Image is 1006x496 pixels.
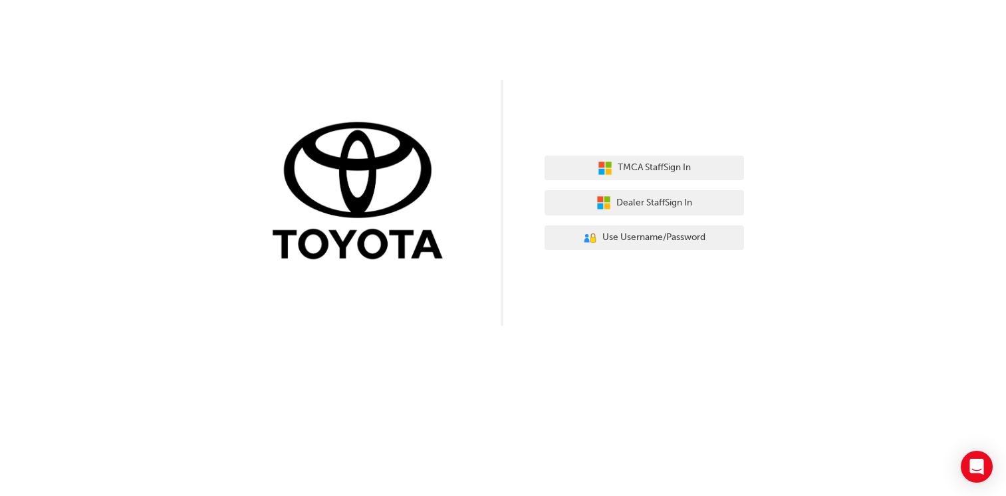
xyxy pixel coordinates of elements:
button: TMCA StaffSign In [545,156,744,181]
span: Use Username/Password [602,230,705,245]
span: TMCA Staff Sign In [618,160,691,176]
button: Use Username/Password [545,225,744,251]
img: Trak [263,119,462,266]
span: Dealer Staff Sign In [616,195,692,211]
button: Dealer StaffSign In [545,190,744,215]
div: Open Intercom Messenger [961,451,993,483]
